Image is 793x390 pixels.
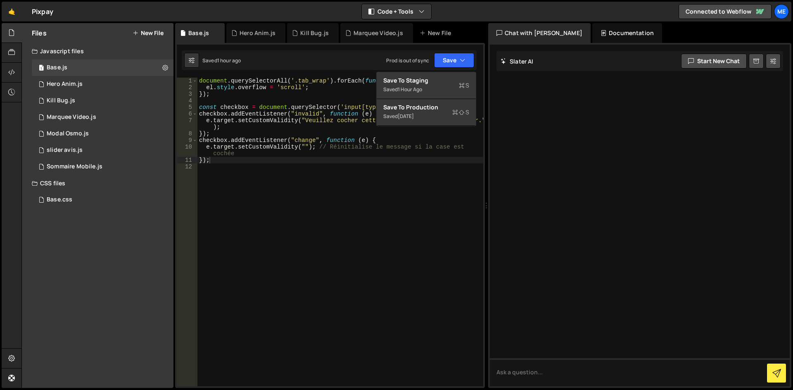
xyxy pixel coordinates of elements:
div: Javascript files [22,43,173,59]
div: slider avis.js [47,147,83,154]
div: 13787/35005.css [32,191,173,208]
div: CSS files [22,175,173,191]
span: S [452,108,469,116]
div: Hero Anim.js [47,80,83,88]
div: Marquee Video.js [354,29,403,37]
div: 5 [177,104,197,111]
div: [DATE] [398,113,414,120]
button: Save to ProductionS Saved[DATE] [377,99,476,126]
div: 10 [177,144,197,157]
div: Saved [202,57,241,64]
div: New File [420,29,454,37]
div: 1 [177,78,197,84]
h2: Files [32,28,47,38]
div: 11 [177,157,197,163]
div: Save to Production [383,103,469,111]
div: Kill Bug.js [47,97,75,104]
h2: Slater AI [501,57,534,65]
button: New File [133,30,164,36]
a: 🤙 [2,2,22,21]
div: Base.js [188,29,209,37]
div: Prod is out of sync [386,57,429,64]
div: 13787/36018.js [32,109,176,125]
a: Me [774,4,789,19]
div: 13787/35841.js [32,125,176,142]
div: 13787/37688.js [32,76,176,92]
div: Saved [383,85,469,95]
div: Base.css [47,196,72,203]
div: Base.js [47,64,67,71]
button: Save [434,53,474,68]
div: Code + Tools [376,72,476,126]
div: 4 [177,97,197,104]
div: Documentation [592,23,662,43]
div: 13787/39742.js [32,59,176,76]
div: 7 [177,117,197,130]
button: Code + Tools [362,4,431,19]
div: Modal Osmo.js [47,130,89,137]
div: Kill Bug.js [300,29,329,37]
div: Chat with [PERSON_NAME] [488,23,591,43]
button: Start new chat [681,54,747,69]
div: Sommaire Mobile.js [47,163,102,170]
div: 9 [177,137,197,144]
a: Connected to Webflow [679,4,772,19]
div: 1 hour ago [217,57,241,64]
div: 6 [177,111,197,117]
div: 13787/40644.js [32,92,176,109]
div: Save to Staging [383,76,469,85]
div: Hero Anim.js [240,29,275,37]
div: Marquee Video.js [47,113,96,121]
div: 13787/38639.js [32,142,176,158]
div: 3 [177,91,197,97]
div: 8 [177,130,197,137]
div: 13787/41547.js [32,158,176,175]
div: Pixpay [32,7,53,17]
span: S [459,81,469,90]
div: 2 [177,84,197,91]
div: 1 hour ago [398,86,422,93]
button: Save to StagingS Saved1 hour ago [377,72,476,99]
div: Saved [383,111,469,121]
span: 1 [39,65,44,72]
div: 12 [177,163,197,170]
